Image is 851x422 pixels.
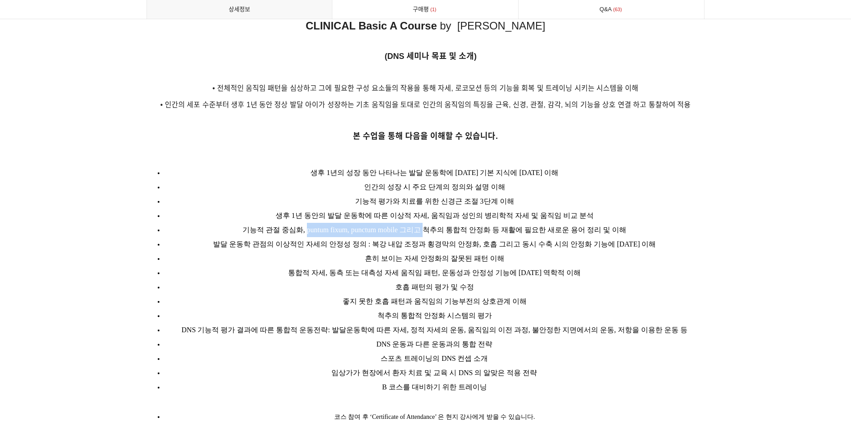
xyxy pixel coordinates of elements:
span: 코스 참여 후 ‘Certificate of Attendance’ 은 현지 강사에게 받을 수 있습니다. [334,414,535,420]
span: 인간의 성장 시 주요 단계의 정의와 설명 이해 [364,183,505,191]
span: 본 수업을 통해 다음을 이해할 수 있습니다. [353,132,498,141]
span: 호흡 패턴의 평가 및 수정 [395,283,474,291]
span: DNS 운동과 다른 운동과의 통합 전략 [376,340,492,348]
span: 기능적 관절 중심화, puntum fixum, punctum mobile 그리고 척추의 통합적 안정화 등 재활에 필요한 새로운 용어 정리 및 이해 [243,226,627,234]
span: CLINICAL Basic A Course [306,20,437,32]
span: 통합적 자세, 동측 또는 대측성 자세 움직임 패턴, 운동성과 안정성 기능에 [DATE] 역학적 이해 [288,269,581,276]
span: 생후 1년 동안의 발달 운동학에 따른 이상적 자세, 움직임과 성인의 병리학적 자세 및 움직임 비교 분석 [276,212,594,219]
span: DNS 기능적 평가 결과에 따른 통합적 운동전략: 발달운동학에 따른 자세, 정적 자세의 운동, 움직임의 이전 과정, 불안정한 지면에서의 운동, 저항을 이용한 운동 등 [181,326,687,334]
span: 척추의 통합적 안정화 시스템의 평가 [377,312,492,319]
span: 1 [429,5,438,14]
span: 기능적 평가와 치료를 위한 신경근 조절 3단계 이해 [355,197,514,205]
span: 스포츠 트레이닝의 DNS 컨셉 소개 [381,355,488,362]
strong: (DNS 세미나 목표 및 소개) [385,52,477,61]
span: 63 [612,5,624,14]
span: 발달 운동학 관점의 이상적인 자세의 안정성 정의 : 복강 내압 조정과 횡경막의 안정화, 호흡 그리고 동시 수축 시의 안정화 기능에 [DATE] 이해 [213,240,656,248]
span: 생후 1년의 성장 동안 나타나는 발달 운동학에 [DATE] 기본 지식에 [DATE] 이해 [310,169,558,176]
span: • 인간의 세포 수준부터 생후 1년 동안 정상 발달 아이가 성장하는 기초 움직임을 토대로 인간의 움직임의 특징을 근육, 신경, 관절, 감각, 뇌의 기능을 상호 연결 하고 통찰... [160,101,691,109]
span: by [PERSON_NAME] [440,20,545,32]
span: B 코스를 대비하기 위한 트레이닝 [382,383,487,391]
span: 임상가가 현장에서 환자 치료 및 교육 시 DNS 의 알맞은 적용 전략 [331,369,537,376]
span: • 전체적인 움직임 패턴을 심상하고 그에 필요한 구성 요소들의 작용을 통해 자세, 로코모션 등의 기능을 회복 및 트레이닝 시키는 시스템을 이해 [213,84,639,92]
span: 좋지 못한 호흡 패턴과 움직임의 기능부전의 상호관계 이해 [343,297,527,305]
span: 흔히 보이는 자세 안정화의 잘못된 패턴 이해 [365,255,504,262]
